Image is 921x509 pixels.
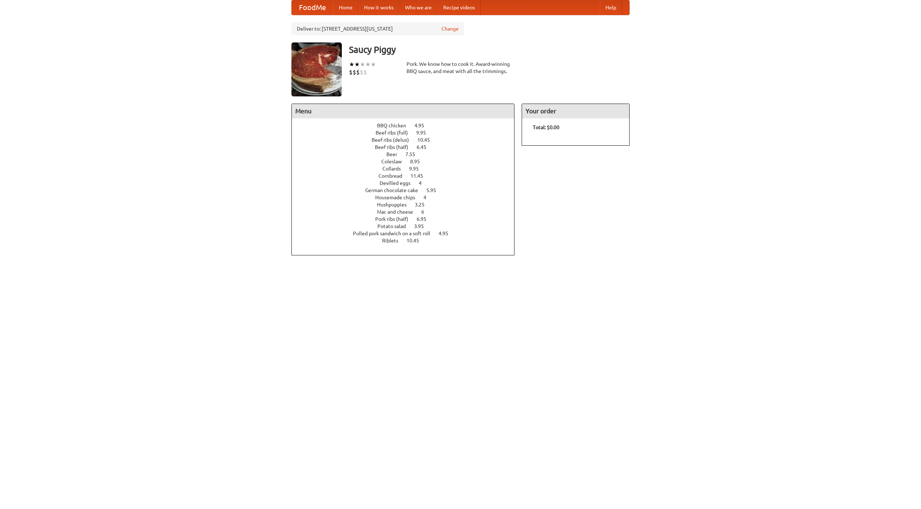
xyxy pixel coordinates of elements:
span: 4 [419,180,429,186]
a: Change [441,25,459,32]
span: Riblets [382,238,405,244]
a: Beef ribs (delux) 10.45 [372,137,443,143]
span: Housemade chips [375,195,422,200]
span: German chocolate cake [365,187,425,193]
span: Beef ribs (full) [376,130,415,136]
li: ★ [349,60,354,68]
a: Pork ribs (half) 6.95 [375,216,440,222]
span: Coleslaw [381,159,409,164]
li: ★ [371,60,376,68]
span: 3.25 [415,202,432,208]
span: 8.95 [410,159,427,164]
span: 6.45 [417,144,434,150]
a: Devilled eggs 4 [380,180,435,186]
span: 6 [421,209,431,215]
span: 3.95 [414,223,431,229]
span: 5.95 [426,187,443,193]
span: 10.45 [407,238,426,244]
span: Cornbread [378,173,409,179]
span: 4 [423,195,434,200]
li: $ [360,68,363,76]
a: Riblets 10.45 [382,238,432,244]
span: 9.95 [416,130,433,136]
span: Beef ribs (half) [375,144,416,150]
li: $ [363,68,367,76]
div: Deliver to: [STREET_ADDRESS][US_STATE] [291,22,464,35]
li: ★ [354,60,360,68]
a: Hushpuppies 3.25 [377,202,438,208]
a: Help [600,0,622,15]
span: Devilled eggs [380,180,418,186]
a: Beef ribs (half) 6.45 [375,144,440,150]
h4: Your order [522,104,629,118]
span: 6.95 [417,216,434,222]
a: Housemade chips 4 [375,195,440,200]
li: $ [349,68,353,76]
h4: Menu [292,104,514,118]
span: 11.45 [410,173,430,179]
span: BBQ chicken [377,123,413,128]
b: Total: $0.00 [533,124,559,130]
a: Who we are [399,0,437,15]
span: Beef ribs (delux) [372,137,416,143]
span: Mac and cheese [377,209,420,215]
h3: Saucy Piggy [349,42,630,57]
li: $ [353,68,356,76]
a: Mac and cheese 6 [377,209,437,215]
span: Beer [386,151,404,157]
a: How it works [358,0,399,15]
a: FoodMe [292,0,333,15]
span: Pulled pork sandwich on a soft roll [353,231,437,236]
div: Pork. We know how to cook it. Award-winning BBQ sauce, and meat with all the trimmings. [407,60,514,75]
li: ★ [360,60,365,68]
li: $ [356,68,360,76]
span: Potato salad [377,223,413,229]
a: Coleslaw 8.95 [381,159,433,164]
img: angular.jpg [291,42,342,96]
a: Potato salad 3.95 [377,223,437,229]
a: Beer 7.55 [386,151,428,157]
span: Collards [382,166,408,172]
span: Pork ribs (half) [375,216,416,222]
a: BBQ chicken 4.95 [377,123,437,128]
span: 4.95 [439,231,455,236]
span: 7.55 [405,151,422,157]
a: Collards 9.95 [382,166,432,172]
a: German chocolate cake 5.95 [365,187,449,193]
span: 4.95 [414,123,431,128]
a: Pulled pork sandwich on a soft roll 4.95 [353,231,462,236]
a: Cornbread 11.45 [378,173,436,179]
a: Home [333,0,358,15]
a: Recipe videos [437,0,481,15]
a: Beef ribs (full) 9.95 [376,130,439,136]
span: Hushpuppies [377,202,414,208]
span: 9.95 [409,166,426,172]
li: ★ [365,60,371,68]
span: 10.45 [417,137,437,143]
